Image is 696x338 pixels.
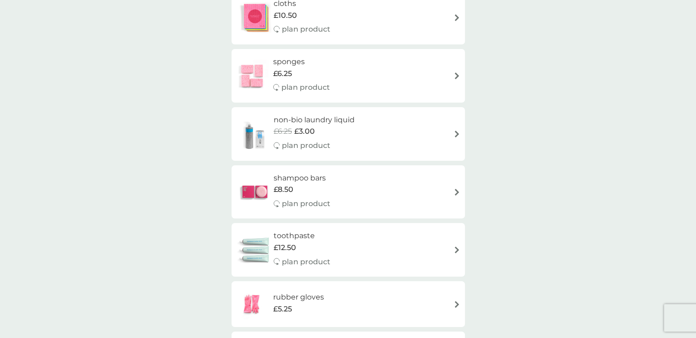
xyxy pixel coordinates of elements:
h6: non-bio laundry liquid [274,114,355,126]
img: toothpaste [236,234,274,266]
h6: sponges [273,56,330,68]
p: plan product [281,82,330,93]
img: non-bio laundry liquid [236,118,274,150]
img: arrow right [453,301,460,308]
img: sponges [236,60,268,92]
img: cloths [236,2,274,34]
img: shampoo bars [236,176,274,208]
img: arrow right [453,14,460,21]
span: £3.00 [294,125,315,137]
span: £5.25 [273,303,292,315]
img: arrow right [453,189,460,196]
span: £8.50 [274,184,293,196]
span: £6.25 [273,68,292,80]
p: plan product [282,23,330,35]
p: plan product [282,140,330,152]
img: arrow right [453,72,460,79]
p: plan product [282,198,330,210]
img: arrow right [453,131,460,137]
span: £6.25 [274,125,292,137]
span: £12.50 [274,242,296,254]
span: £10.50 [274,10,297,22]
p: plan product [282,256,330,268]
h6: rubber gloves [273,291,324,303]
h6: toothpaste [274,230,330,242]
img: rubber gloves [236,288,268,320]
h6: shampoo bars [274,172,330,184]
img: arrow right [453,246,460,253]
